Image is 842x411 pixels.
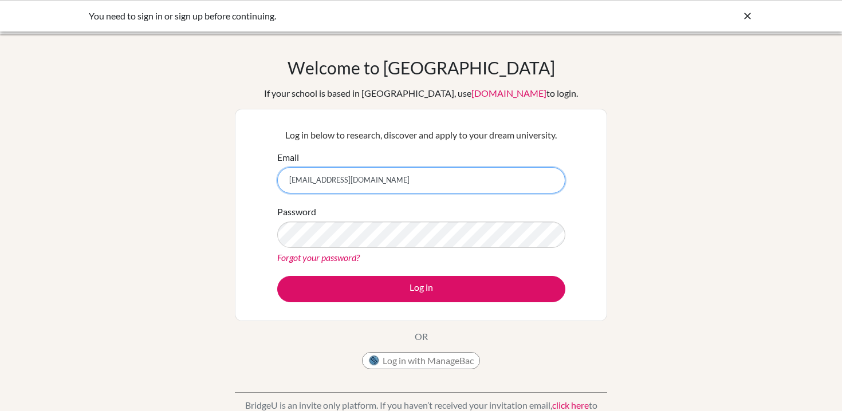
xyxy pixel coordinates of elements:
[277,205,316,219] label: Password
[277,276,565,302] button: Log in
[415,330,428,343] p: OR
[277,151,299,164] label: Email
[288,57,555,78] h1: Welcome to [GEOGRAPHIC_DATA]
[264,86,578,100] div: If your school is based in [GEOGRAPHIC_DATA], use to login.
[89,9,581,23] div: You need to sign in or sign up before continuing.
[277,128,565,142] p: Log in below to research, discover and apply to your dream university.
[362,352,480,369] button: Log in with ManageBac
[552,400,589,410] a: click here
[471,88,546,98] a: [DOMAIN_NAME]
[277,252,360,263] a: Forgot your password?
